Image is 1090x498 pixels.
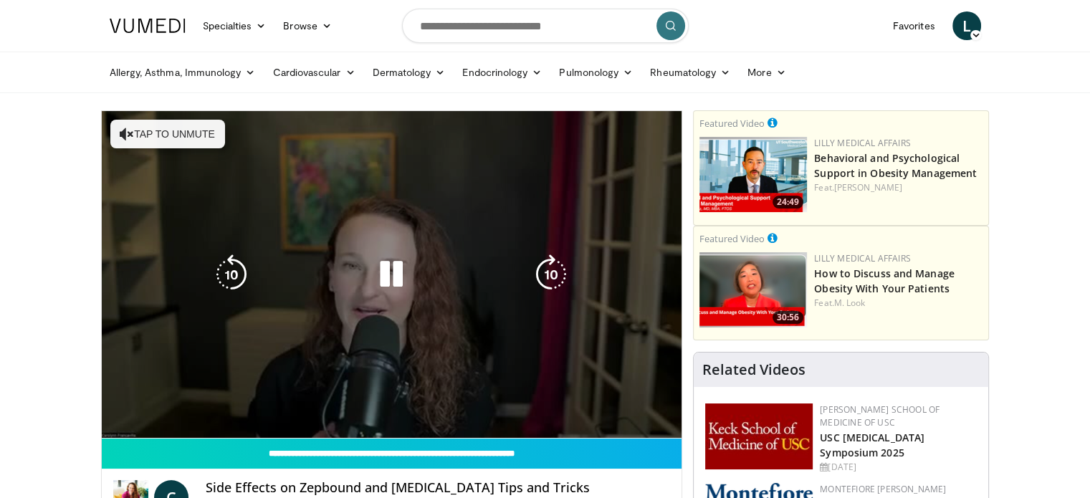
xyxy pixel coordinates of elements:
[699,137,807,212] a: 24:49
[274,11,340,40] a: Browse
[101,58,264,87] a: Allergy, Asthma, Immunology
[820,483,946,495] a: Montefiore [PERSON_NAME]
[110,19,186,33] img: VuMedi Logo
[834,297,866,309] a: M. Look
[814,137,911,149] a: Lilly Medical Affairs
[699,137,807,212] img: ba3304f6-7838-4e41-9c0f-2e31ebde6754.png.150x105_q85_crop-smart_upscale.png
[814,297,983,310] div: Feat.
[454,58,550,87] a: Endocrinology
[110,120,225,148] button: Tap to unmute
[402,9,689,43] input: Search topics, interventions
[773,196,803,209] span: 24:49
[699,117,765,130] small: Featured Video
[699,252,807,327] a: 30:56
[820,461,977,474] div: [DATE]
[814,267,955,295] a: How to Discuss and Manage Obesity With Your Patients
[194,11,275,40] a: Specialties
[739,58,794,87] a: More
[820,431,924,459] a: USC [MEDICAL_DATA] Symposium 2025
[364,58,454,87] a: Dermatology
[834,181,902,193] a: [PERSON_NAME]
[702,361,805,378] h4: Related Videos
[773,311,803,324] span: 30:56
[952,11,981,40] a: L
[206,480,670,496] h4: Side Effects on Zepbound and [MEDICAL_DATA] Tips and Tricks
[705,403,813,469] img: 7b941f1f-d101-407a-8bfa-07bd47db01ba.png.150x105_q85_autocrop_double_scale_upscale_version-0.2.jpg
[814,252,911,264] a: Lilly Medical Affairs
[814,151,977,180] a: Behavioral and Psychological Support in Obesity Management
[264,58,363,87] a: Cardiovascular
[820,403,940,428] a: [PERSON_NAME] School of Medicine of USC
[699,232,765,245] small: Featured Video
[102,111,682,439] video-js: Video Player
[814,181,983,194] div: Feat.
[884,11,944,40] a: Favorites
[699,252,807,327] img: c98a6a29-1ea0-4bd5-8cf5-4d1e188984a7.png.150x105_q85_crop-smart_upscale.png
[550,58,641,87] a: Pulmonology
[641,58,739,87] a: Rheumatology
